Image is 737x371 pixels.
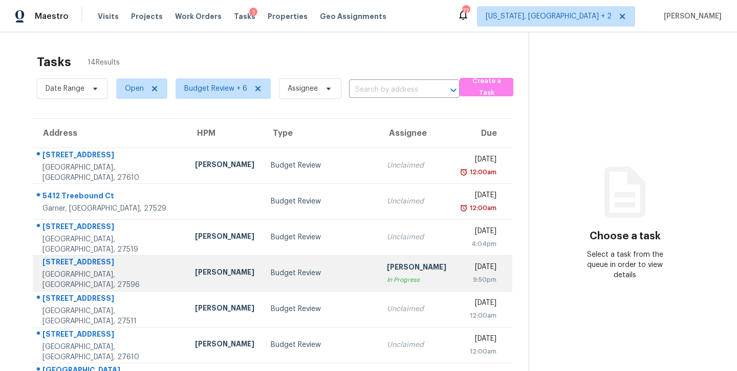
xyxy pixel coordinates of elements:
div: Select a task from the queue in order to view details [577,250,673,280]
th: Address [33,119,187,148]
div: [DATE] [463,226,496,239]
h2: Tasks [37,57,71,67]
span: Properties [268,11,308,22]
div: In Progress [387,275,446,285]
div: [PERSON_NAME] [195,267,254,280]
div: 12:00am [463,346,496,357]
div: Budget Review [271,340,371,350]
div: Budget Review [271,268,371,278]
input: Search by address [349,82,431,98]
h3: Choose a task [590,231,661,241]
button: Open [446,83,461,97]
div: Budget Review [271,160,371,171]
div: [STREET_ADDRESS] [42,329,179,342]
div: [DATE] [463,334,496,346]
div: [STREET_ADDRESS] [42,293,179,306]
div: [DATE] [463,262,496,275]
span: Budget Review + 6 [184,84,247,94]
div: [STREET_ADDRESS] [42,257,179,270]
span: 14 Results [88,57,120,68]
div: [GEOGRAPHIC_DATA], [GEOGRAPHIC_DATA], 27511 [42,306,179,326]
div: [GEOGRAPHIC_DATA], [GEOGRAPHIC_DATA], 27519 [42,234,179,255]
span: Tasks [234,13,255,20]
th: HPM [187,119,263,148]
div: 5412 Treebound Ct [42,191,179,203]
span: Assignee [288,84,318,94]
th: Due [454,119,512,148]
div: [STREET_ADDRESS] [42,150,179,162]
div: [GEOGRAPHIC_DATA], [GEOGRAPHIC_DATA], 27610 [42,342,179,362]
span: Projects [131,11,163,22]
th: Type [263,119,379,148]
div: 12:00am [468,203,496,213]
div: 12:00am [468,167,496,177]
div: [PERSON_NAME] [387,262,446,275]
span: [US_STATE], [GEOGRAPHIC_DATA] + 2 [486,11,612,22]
div: [PERSON_NAME] [195,231,254,244]
div: 4:04pm [463,239,496,249]
div: 1 [249,8,257,18]
span: Work Orders [175,11,222,22]
img: Overdue Alarm Icon [460,167,468,177]
th: Assignee [379,119,454,148]
div: Budget Review [271,232,371,242]
span: Maestro [35,11,69,22]
span: Open [125,84,144,94]
div: 9:50pm [463,275,496,285]
div: [DATE] [463,298,496,311]
div: [STREET_ADDRESS] [42,221,179,234]
div: Unclaimed [387,340,446,350]
div: 12:00am [463,311,496,321]
img: Overdue Alarm Icon [460,203,468,213]
div: Unclaimed [387,232,446,242]
span: Visits [98,11,119,22]
div: [GEOGRAPHIC_DATA], [GEOGRAPHIC_DATA], 27596 [42,270,179,290]
div: Budget Review [271,304,371,314]
div: [DATE] [463,154,496,167]
div: Unclaimed [387,304,446,314]
div: Unclaimed [387,160,446,171]
div: [DATE] [463,190,496,203]
div: Unclaimed [387,196,446,207]
div: [PERSON_NAME] [195,159,254,172]
div: 77 [462,6,469,16]
button: Create a Task [460,78,513,96]
div: Garner, [GEOGRAPHIC_DATA], 27529 [42,203,179,214]
span: Create a Task [465,75,508,99]
div: [PERSON_NAME] [195,339,254,352]
span: [PERSON_NAME] [660,11,722,22]
div: [GEOGRAPHIC_DATA], [GEOGRAPHIC_DATA], 27610 [42,162,179,183]
span: Geo Assignments [320,11,386,22]
div: [PERSON_NAME] [195,303,254,316]
span: Date Range [46,84,84,94]
div: Budget Review [271,196,371,207]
